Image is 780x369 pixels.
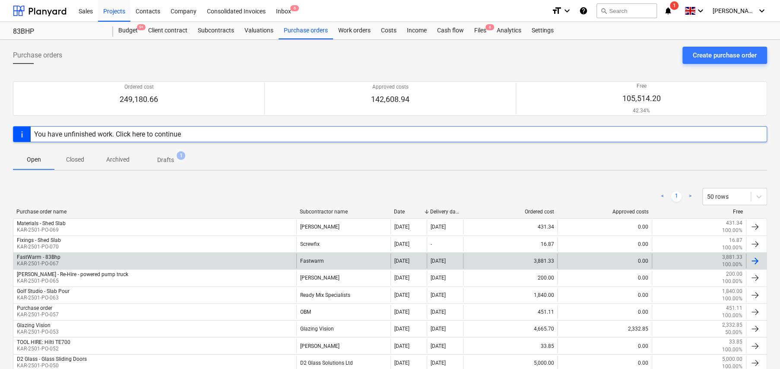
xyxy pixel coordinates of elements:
[722,346,742,353] p: 100.00%
[757,6,767,16] i: keyboard_arrow_down
[300,209,387,215] div: Subcontractor name
[664,6,672,16] i: notifications
[722,278,742,285] p: 100.00%
[296,254,390,268] div: Fastwarm
[394,360,409,366] div: [DATE]
[557,288,651,302] div: 0.00
[17,328,59,336] p: KAR-2501-PO-053
[17,305,52,311] div: Purchase order
[722,321,742,329] p: 2,332.85
[431,258,446,264] div: [DATE]
[622,83,660,90] p: Free
[376,22,402,39] a: Costs
[394,343,409,349] div: [DATE]
[143,22,193,39] a: Client contract
[34,130,181,138] div: You have unfinished work. Click here to continue
[463,219,557,234] div: 431.34
[693,50,757,61] div: Create purchase order
[463,305,557,319] div: 451.11
[622,93,660,104] p: 105,514.20
[557,254,651,268] div: 0.00
[65,155,86,164] p: Closed
[402,22,432,39] a: Income
[17,339,70,345] div: TOOL HIRE: Hilti TE700
[17,294,70,302] p: KAR-2501-PO-063
[469,22,491,39] a: Files6
[729,338,742,346] p: 33.85
[13,50,62,60] span: Purchase orders
[722,312,742,319] p: 100.00%
[655,209,743,215] div: Free
[17,237,61,243] div: Fixings - Shed Slab
[737,328,780,369] iframe: Chat Widget
[193,22,239,39] a: Subcontracts
[431,309,446,315] div: [DATE]
[722,254,742,261] p: 3,881.33
[557,338,651,353] div: 0.00
[485,24,494,30] span: 6
[113,22,143,39] a: Budget9+
[279,22,333,39] a: Purchase orders
[557,270,651,285] div: 0.00
[333,22,376,39] a: Work orders
[671,191,682,202] a: Page 1 is your current page
[431,275,446,281] div: [DATE]
[722,288,742,295] p: 1,840.00
[394,258,409,264] div: [DATE]
[463,254,557,268] div: 3,881.33
[657,191,668,202] a: Previous page
[557,219,651,234] div: 0.00
[17,311,59,318] p: KAR-2501-PO-057
[685,191,695,202] a: Next page
[562,6,572,16] i: keyboard_arrow_down
[526,22,559,39] a: Settings
[552,6,562,16] i: format_size
[726,219,742,227] p: 431.34
[394,292,409,298] div: [DATE]
[557,237,651,251] div: 0.00
[371,83,409,91] p: Approved costs
[722,356,742,363] p: 5,000.00
[296,237,390,251] div: Screwfix
[469,22,491,39] div: Files
[16,209,293,215] div: Purchase order name
[431,326,446,332] div: [DATE]
[394,275,409,281] div: [DATE]
[431,241,432,247] div: -
[579,6,588,16] i: Knowledge base
[120,83,158,91] p: Ordered cost
[722,295,742,302] p: 100.00%
[17,260,60,267] p: KAR-2501-PO-067
[430,209,460,215] div: Delivery date
[17,243,61,251] p: KAR-2501-PO-070
[432,22,469,39] div: Cash flow
[113,22,143,39] div: Budget
[431,360,446,366] div: [DATE]
[17,271,128,277] div: [PERSON_NAME] - Re-Hire - powered pump truck
[600,7,607,14] span: search
[713,7,756,14] span: [PERSON_NAME]
[239,22,279,39] a: Valuations
[722,261,742,268] p: 100.00%
[394,241,409,247] div: [DATE]
[670,1,679,10] span: 1
[682,47,767,64] button: Create purchase order
[491,22,526,39] a: Analytics
[23,155,44,164] p: Open
[17,254,60,260] div: FastWarm - 83Bhp
[17,322,51,328] div: Glazing Vision
[722,227,742,234] p: 100.00%
[726,270,742,278] p: 200.00
[463,338,557,353] div: 33.85
[17,220,66,226] div: Materials - Shed Slab
[431,292,446,298] div: [DATE]
[557,321,651,336] div: 2,332.85
[463,288,557,302] div: 1,840.00
[561,209,649,215] div: Approved costs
